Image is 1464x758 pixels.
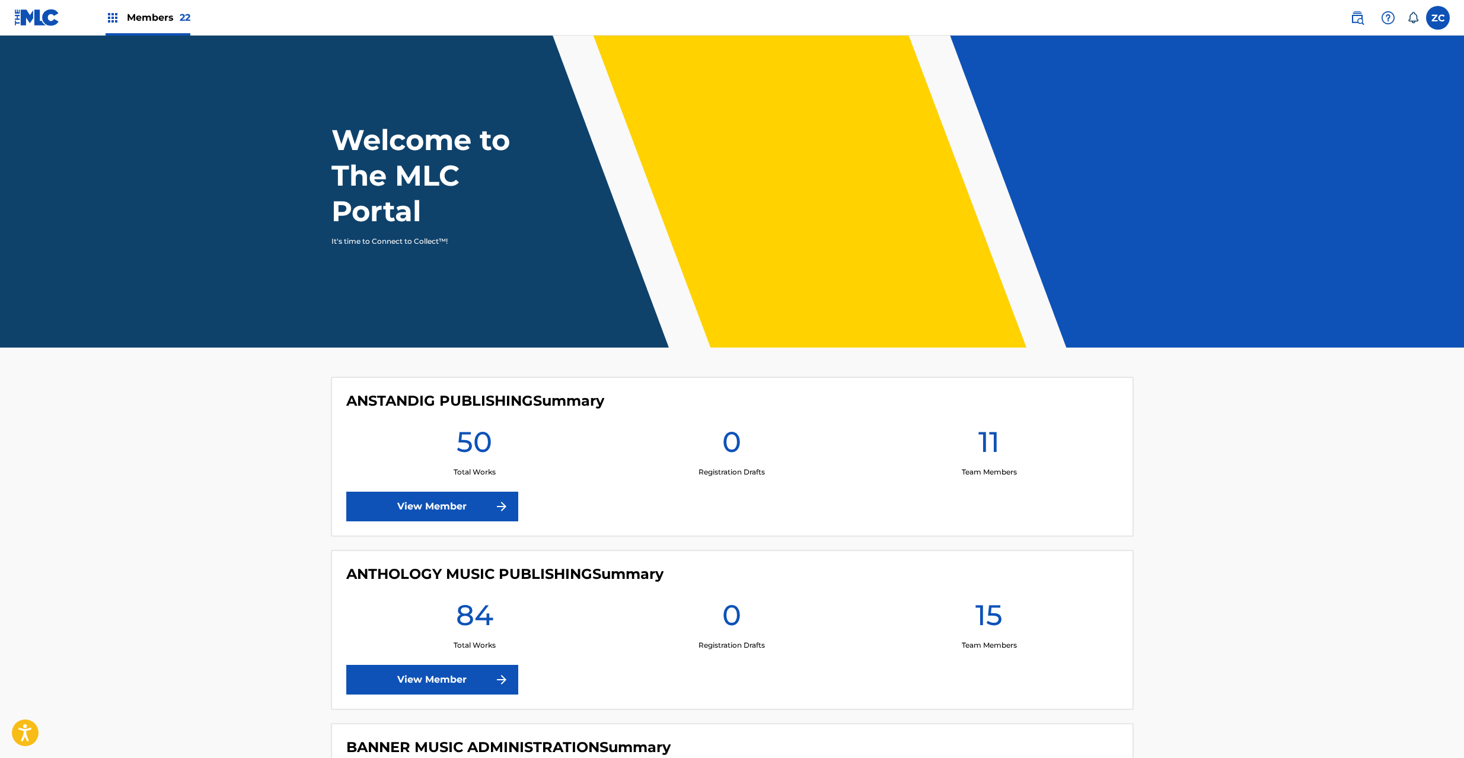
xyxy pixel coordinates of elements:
[1381,11,1395,25] img: help
[331,122,553,229] h1: Welcome to The MLC Portal
[1345,6,1369,30] a: Public Search
[346,738,671,756] h4: BANNER MUSIC ADMINISTRATION
[1350,11,1364,25] img: search
[454,640,496,651] p: Total Works
[1431,530,1464,625] iframe: Resource Center
[331,236,537,247] p: It's time to Connect to Collect™!
[456,597,493,640] h1: 84
[127,11,190,24] span: Members
[457,424,492,467] h1: 50
[346,492,518,521] a: View Member
[722,424,741,467] h1: 0
[978,424,1000,467] h1: 11
[698,640,765,651] p: Registration Drafts
[1376,6,1400,30] div: Help
[495,499,509,514] img: f7272a7cc735f4ea7f67.svg
[346,565,664,583] h4: ANTHOLOGY MUSIC PUBLISHING
[975,597,1003,640] h1: 15
[722,597,741,640] h1: 0
[454,467,496,477] p: Total Works
[698,467,765,477] p: Registration Drafts
[14,9,60,26] img: MLC Logo
[1426,6,1450,30] div: User Menu
[106,11,120,25] img: Top Rightsholders
[180,12,190,23] span: 22
[346,665,518,695] a: View Member
[962,640,1017,651] p: Team Members
[346,392,604,410] h4: ANSTANDIG PUBLISHING
[1407,12,1419,24] div: Notifications
[495,673,509,687] img: f7272a7cc735f4ea7f67.svg
[962,467,1017,477] p: Team Members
